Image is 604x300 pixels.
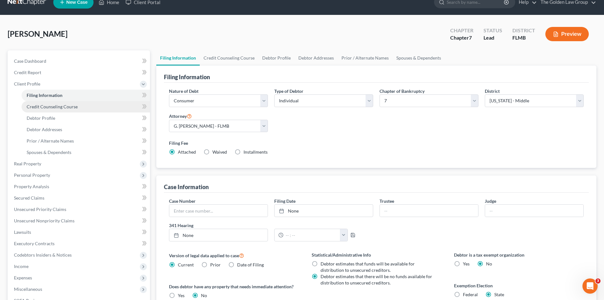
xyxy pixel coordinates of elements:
a: Prior / Alternate Names [338,50,393,66]
button: Preview [545,27,589,41]
label: Does debtor have any property that needs immediate attention? [169,283,299,290]
span: Miscellaneous [14,286,42,292]
a: Credit Counseling Course [200,50,258,66]
span: Attached [178,149,196,155]
span: Secured Claims [14,195,44,201]
div: FLMB [512,34,535,41]
a: Spouses & Dependents [22,147,150,158]
input: Enter case number... [169,205,268,217]
label: Filing Date [274,198,296,204]
a: Filing Information [22,90,150,101]
span: Lawsuits [14,229,31,235]
span: Expenses [14,275,32,280]
span: Real Property [14,161,41,166]
span: Debtor estimates that there will be no funds available for distribution to unsecured creditors. [321,274,432,285]
div: Lead [484,34,502,41]
a: Property Analysis [9,181,150,192]
span: Current [178,262,194,267]
span: Prior [210,262,221,267]
span: 7 [469,35,472,41]
a: Credit Counseling Course [22,101,150,112]
span: Debtor Profile [27,115,55,121]
span: State [494,292,504,297]
div: Chapter [450,27,473,34]
span: Client Profile [14,81,40,86]
div: Filing Information [164,73,210,81]
span: Credit Counseling Course [27,104,78,109]
a: Prior / Alternate Names [22,135,150,147]
span: Executory Contracts [14,241,55,246]
span: Personal Property [14,172,50,178]
div: Status [484,27,502,34]
span: Filing Information [27,93,62,98]
input: -- [485,205,583,217]
a: Debtor Profile [22,112,150,124]
a: Lawsuits [9,227,150,238]
span: Income [14,264,29,269]
label: 341 Hearing [166,222,376,229]
label: Chapter of Bankruptcy [380,88,425,94]
span: Federal [463,292,478,297]
div: District [512,27,535,34]
label: Type of Debtor [274,88,303,94]
a: Secured Claims [9,192,150,204]
a: Case Dashboard [9,55,150,67]
span: Waived [212,149,227,155]
a: Executory Contracts [9,238,150,249]
input: -- : -- [283,229,340,241]
span: Prior / Alternate Names [27,138,74,144]
iframe: Intercom live chat [582,278,598,294]
label: Judge [485,198,496,204]
span: No [201,293,207,298]
label: Nature of Debt [169,88,198,94]
a: None [169,229,268,241]
span: Unsecured Nonpriority Claims [14,218,75,223]
div: Case Information [164,183,209,191]
a: Debtor Addresses [22,124,150,135]
a: Unsecured Priority Claims [9,204,150,215]
span: Spouses & Dependents [27,150,71,155]
label: Debtor is a tax exempt organization [454,252,584,258]
a: Debtor Addresses [295,50,338,66]
input: -- [380,205,478,217]
span: Credit Report [14,70,41,75]
span: 3 [595,278,601,284]
span: No [486,261,492,266]
span: Codebtors Insiders & Notices [14,252,72,258]
label: Statistical/Administrative Info [312,252,441,258]
label: District [485,88,500,94]
span: Property Analysis [14,184,49,189]
label: Trustee [380,198,394,204]
span: [PERSON_NAME] [8,29,68,38]
a: None [275,205,373,217]
label: Exemption Election [454,282,584,289]
span: Yes [178,293,185,298]
span: Case Dashboard [14,58,46,64]
span: Date of Filing [237,262,264,267]
a: Unsecured Nonpriority Claims [9,215,150,227]
a: Debtor Profile [258,50,295,66]
label: Version of legal data applied to case [169,252,299,259]
span: Unsecured Priority Claims [14,207,66,212]
a: Credit Report [9,67,150,78]
label: Filing Fee [169,140,584,146]
span: Debtor Addresses [27,127,62,132]
a: Filing Information [156,50,200,66]
span: Installments [244,149,268,155]
label: Case Number [169,198,196,204]
span: Yes [463,261,470,266]
a: Spouses & Dependents [393,50,445,66]
div: Chapter [450,34,473,41]
label: Attorney [169,112,192,120]
span: Debtor estimates that funds will be available for distribution to unsecured creditors. [321,261,415,273]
